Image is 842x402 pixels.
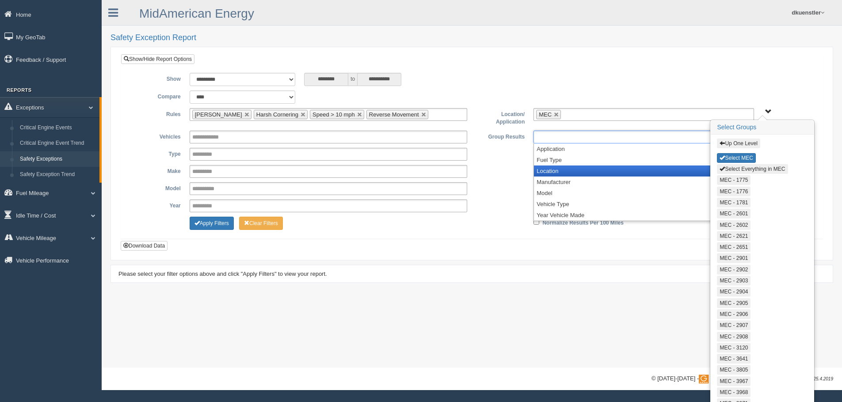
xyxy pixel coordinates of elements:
[16,167,99,183] a: Safety Exception Trend
[717,198,751,207] button: MEC - 1781
[717,343,751,353] button: MEC - 3120
[369,111,419,118] span: Reverse Movement
[717,220,751,230] button: MEC - 2602
[717,320,751,330] button: MEC - 2907
[717,265,751,274] button: MEC - 2902
[190,217,234,230] button: Change Filter Options
[652,374,833,383] div: © [DATE]-[DATE] - ™
[534,165,811,177] li: Location
[472,108,529,126] label: Location/ Application
[128,73,185,83] label: Show
[804,376,833,381] span: v. 2025.4.2019
[717,209,751,218] button: MEC - 2601
[717,309,751,319] button: MEC - 2906
[717,298,751,308] button: MEC - 2905
[717,376,751,386] button: MEC - 3967
[717,187,751,196] button: MEC - 1776
[534,177,811,188] li: Manufacturer
[195,111,242,118] span: [PERSON_NAME]
[717,365,751,375] button: MEC - 3805
[128,131,185,141] label: Vehicles
[128,199,185,210] label: Year
[534,154,811,165] li: Fuel Type
[128,90,185,101] label: Compare
[121,54,194,64] a: Show/Hide Report Options
[312,111,355,118] span: Speed > 10 mph
[711,120,814,135] h3: Select Groups
[717,387,751,397] button: MEC - 3968
[717,231,751,241] button: MEC - 2621
[110,34,833,42] h2: Safety Exception Report
[699,375,749,383] img: Gridline
[128,108,185,119] label: Rules
[348,73,357,86] span: to
[717,287,751,297] button: MEC - 2904
[534,210,811,221] li: Year Vehicle Made
[717,276,751,286] button: MEC - 2903
[534,143,811,154] li: Application
[128,182,185,193] label: Model
[534,199,811,210] li: Vehicle Type
[16,135,99,151] a: Critical Engine Event Trend
[118,271,327,277] span: Please select your filter options above and click "Apply Filters" to view your report.
[717,242,751,252] button: MEC - 2651
[717,332,751,342] button: MEC - 2908
[717,175,751,185] button: MEC - 1775
[16,151,99,167] a: Safety Exceptions
[717,153,755,163] button: Select MEC
[717,354,751,364] button: MEC - 3641
[717,139,760,148] button: Up One Level
[239,217,283,230] button: Change Filter Options
[472,131,529,141] label: Group Results
[717,164,788,174] button: Select Everything in MEC
[534,188,811,199] li: Model
[128,165,185,176] label: Make
[539,111,552,118] span: MEC
[16,120,99,136] a: Critical Engine Events
[717,253,751,263] button: MEC - 2901
[256,111,298,118] span: Harsh Cornering
[139,7,254,20] a: MidAmerican Energy
[542,217,623,227] label: Normalize Results Per 100 Miles
[121,241,168,251] button: Download Data
[128,148,185,158] label: Type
